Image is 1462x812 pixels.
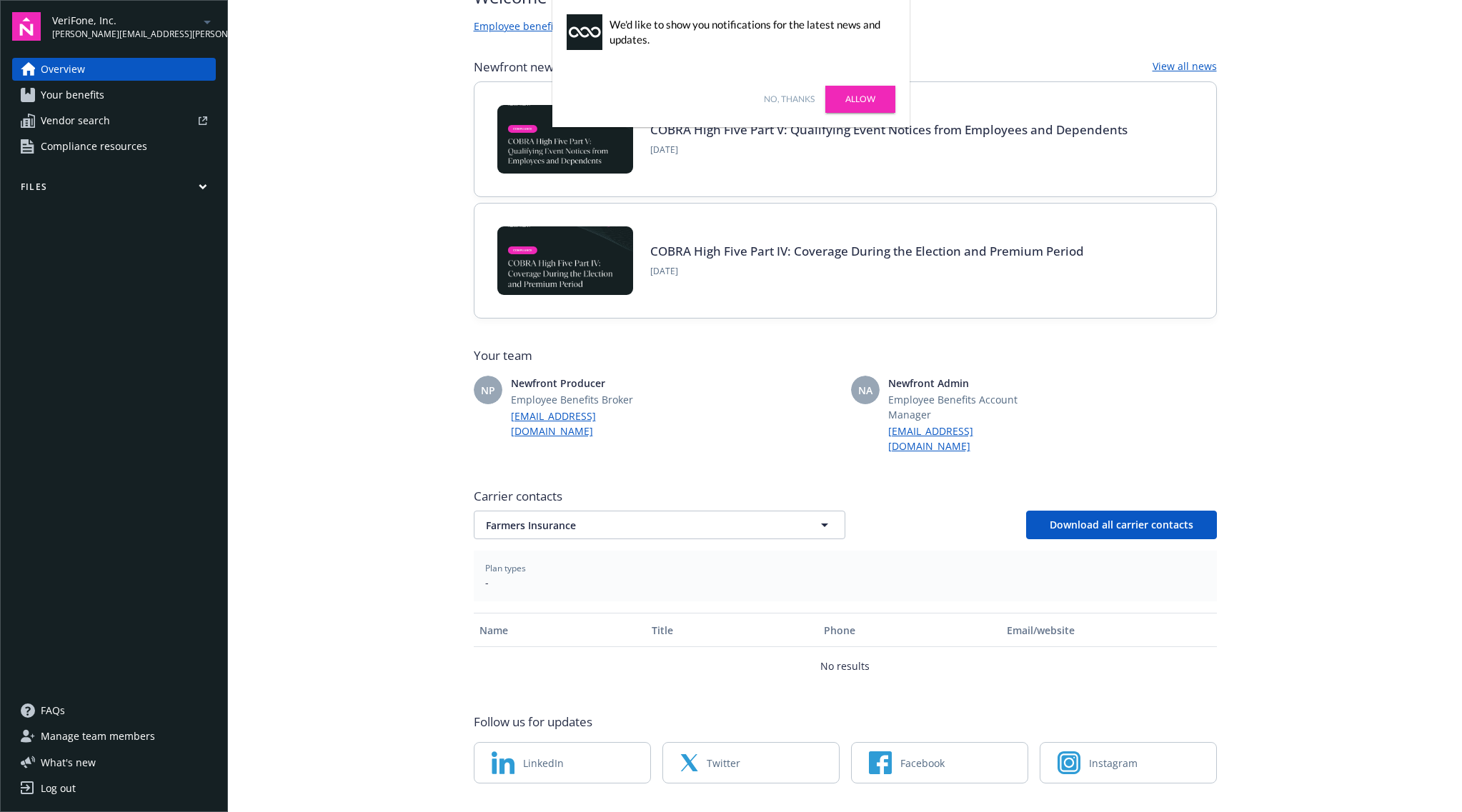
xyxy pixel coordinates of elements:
[1089,756,1138,771] span: Instagram
[707,756,740,771] span: Twitter
[474,59,560,76] span: Newfront news
[485,562,1205,575] span: Plan types
[12,58,216,81] a: Overview
[888,376,1028,391] span: Newfront Admin
[474,742,651,783] a: LinkedIn
[52,28,199,41] span: [PERSON_NAME][EMAIL_ADDRESS][PERSON_NAME][DOMAIN_NAME]
[824,623,995,638] div: Phone
[474,713,592,731] span: Follow us for updates
[12,181,216,199] button: Files
[650,121,1128,138] a: COBRA High Five Part V: Qualifying Event Notices from Employees and Dependents
[12,725,216,748] a: Manage team members
[650,144,1128,156] span: [DATE]
[481,383,495,398] span: NP
[474,19,593,36] a: Employee benefits portal
[764,93,815,106] a: No, thanks
[1001,613,1216,647] button: Email/website
[610,17,888,47] div: We'd like to show you notifications for the latest news and updates.
[820,658,870,673] p: No results
[41,755,96,770] span: What ' s new
[523,756,564,771] span: LinkedIn
[12,699,216,722] a: FAQs
[52,12,216,41] button: VeriFone, Inc.[PERSON_NAME][EMAIL_ADDRESS][PERSON_NAME][DOMAIN_NAME]arrowDropDown
[888,392,1028,422] span: Employee Benefits Account Manager
[1040,742,1217,783] a: Instagram
[12,12,41,41] img: navigator-logo.svg
[511,376,651,391] span: Newfront Producer
[12,84,216,106] a: Your benefits
[650,243,1084,259] a: COBRA High Five Part IV: Coverage During the Election and Premium Period
[474,613,646,647] button: Name
[650,265,1084,278] span: [DATE]
[851,742,1028,783] a: Facebook
[511,392,651,407] span: Employee Benefits Broker
[858,383,872,398] span: NA
[41,58,85,81] span: Overview
[41,84,104,106] span: Your benefits
[497,105,633,174] img: BLOG-Card Image - Compliance - COBRA High Five Pt 5 - 09-11-25.jpg
[646,613,818,647] button: Title
[825,86,895,113] a: Allow
[12,135,216,158] a: Compliance resources
[1007,623,1210,638] div: Email/website
[900,756,945,771] span: Facebook
[662,742,840,783] a: Twitter
[511,408,651,438] a: [EMAIL_ADDRESS][DOMAIN_NAME]
[888,423,1028,453] a: [EMAIL_ADDRESS][DOMAIN_NAME]
[1050,518,1193,531] span: Download all carrier contacts
[41,109,110,132] span: Vendor search
[1026,511,1217,539] button: Download all carrier contacts
[474,488,1217,505] span: Carrier contacts
[1153,59,1217,76] a: View all news
[41,777,76,800] div: Log out
[485,575,1205,590] span: -
[12,109,216,132] a: Vendor search
[41,135,147,158] span: Compliance resources
[199,13,216,30] a: arrowDropDown
[41,725,155,748] span: Manage team members
[652,623,812,638] div: Title
[486,518,783,533] span: Farmers Insurance
[474,511,845,539] button: Farmers Insurance
[818,613,1001,647] button: Phone
[479,623,640,638] div: Name
[12,755,119,770] button: What's new
[474,347,1217,364] span: Your team
[497,226,633,295] img: BLOG-Card Image - Compliance - COBRA High Five Pt 4 - 09-04-25.jpg
[41,699,65,722] span: FAQs
[52,13,199,28] span: VeriFone, Inc.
